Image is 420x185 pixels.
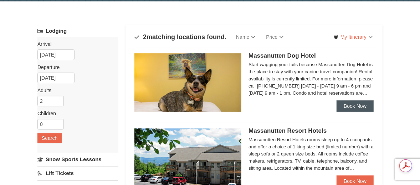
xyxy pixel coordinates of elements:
[37,110,113,117] label: Children
[329,32,377,42] a: My Itinerary
[37,25,118,37] a: Lodging
[231,30,261,44] a: Name
[249,52,316,59] span: Massanutten Dog Hotel
[37,153,118,166] a: Snow Sports Lessons
[134,53,241,112] img: 27428181-5-81c892a3.jpg
[37,87,113,94] label: Adults
[134,33,226,41] h4: matching locations found.
[337,100,374,112] a: Book Now
[37,133,62,143] button: Search
[249,136,374,172] div: Massanutten Resort Hotels rooms sleep up to 4 occupants and offer a choice of 1 king size bed (li...
[37,64,113,71] label: Departure
[143,33,147,41] span: 2
[249,61,374,97] div: Start wagging your tails because Massanutten Dog Hotel is the place to stay with your canine trav...
[261,30,289,44] a: Price
[37,41,113,48] label: Arrival
[249,127,327,134] span: Massanutten Resort Hotels
[37,166,118,180] a: Lift Tickets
